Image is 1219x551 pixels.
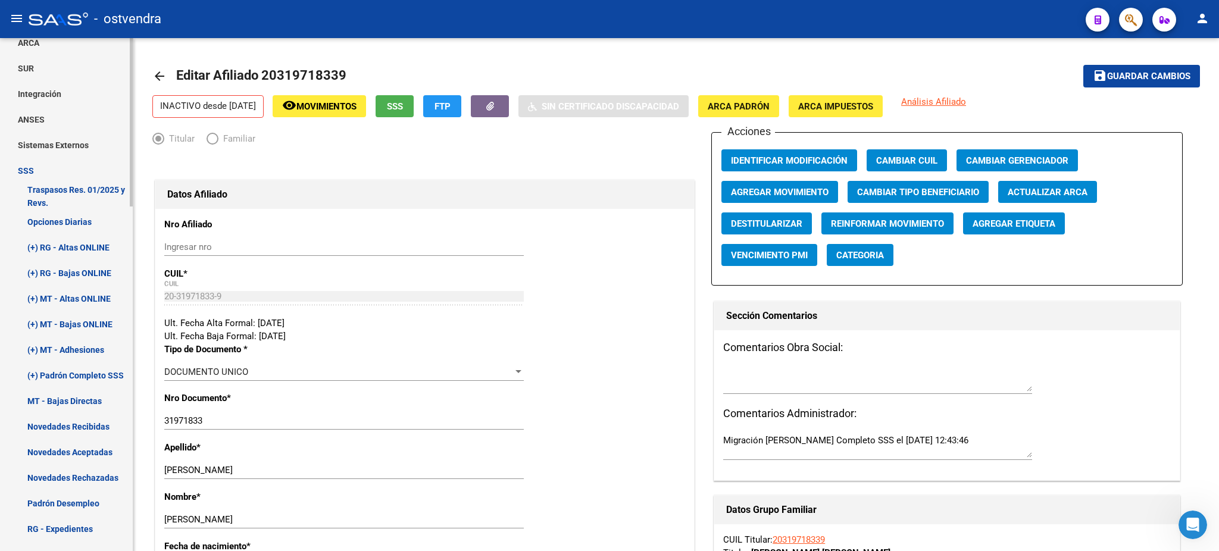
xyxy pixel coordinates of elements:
span: Vencimiento PMI [731,250,808,261]
button: Identificar Modificación [721,149,857,171]
iframe: Intercom live chat [1179,511,1207,539]
button: Cambiar CUIL [867,149,947,171]
span: Categoria [836,250,884,261]
button: Cambiar Tipo Beneficiario [848,181,989,203]
span: - ostvendra [94,6,161,32]
button: FTP [423,95,461,117]
button: Vencimiento PMI [721,244,817,266]
button: Movimientos [273,95,366,117]
h1: Sección Comentarios [726,306,1168,325]
p: INACTIVO desde [DATE] [152,95,264,118]
p: Nro Documento [164,392,321,405]
h3: Comentarios Obra Social: [723,339,1171,356]
p: Nombre [164,490,321,503]
button: Actualizar ARCA [998,181,1097,203]
span: Identificar Modificación [731,155,848,166]
button: Agregar Movimiento [721,181,838,203]
span: Familiar [218,132,255,145]
button: ARCA Impuestos [789,95,883,117]
span: Agregar Movimiento [731,187,829,198]
mat-radio-group: Elija una opción [152,136,267,146]
button: ARCA Padrón [698,95,779,117]
span: Cambiar CUIL [876,155,937,166]
button: Sin Certificado Discapacidad [518,95,689,117]
button: Destitularizar [721,212,812,234]
mat-icon: arrow_back [152,69,167,83]
p: CUIL [164,267,321,280]
button: Reinformar Movimiento [821,212,954,234]
span: Destitularizar [731,218,802,229]
h1: Datos Grupo Familiar [726,500,1168,519]
a: 20319718339 [773,534,825,545]
mat-icon: remove_red_eye [282,98,296,112]
div: Ult. Fecha Alta Formal: [DATE] [164,317,685,330]
span: Actualizar ARCA [1008,187,1087,198]
span: Reinformar Movimiento [831,218,944,229]
button: Categoria [827,244,893,266]
mat-icon: person [1195,11,1209,26]
p: Apellido [164,441,321,454]
span: Titular [164,132,195,145]
mat-icon: save [1093,68,1107,83]
span: DOCUMENTO UNICO [164,367,248,377]
span: FTP [435,101,451,112]
span: Análisis Afiliado [901,96,966,107]
span: ARCA Padrón [708,101,770,112]
h3: Acciones [721,123,775,140]
div: Ult. Fecha Baja Formal: [DATE] [164,330,685,343]
p: Tipo de Documento * [164,343,321,356]
span: Cambiar Tipo Beneficiario [857,187,979,198]
span: Agregar Etiqueta [973,218,1055,229]
button: Guardar cambios [1083,65,1200,87]
button: Agregar Etiqueta [963,212,1065,234]
mat-icon: menu [10,11,24,26]
span: Cambiar Gerenciador [966,155,1068,166]
p: Nro Afiliado [164,218,321,231]
span: Editar Afiliado 20319718339 [176,68,346,83]
h1: Datos Afiliado [167,185,682,204]
span: Guardar cambios [1107,71,1190,82]
h3: Comentarios Administrador: [723,405,1171,422]
span: Movimientos [296,101,357,112]
span: ARCA Impuestos [798,101,873,112]
span: Sin Certificado Discapacidad [542,101,679,112]
button: Cambiar Gerenciador [957,149,1078,171]
span: SSS [387,101,403,112]
button: SSS [376,95,414,117]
